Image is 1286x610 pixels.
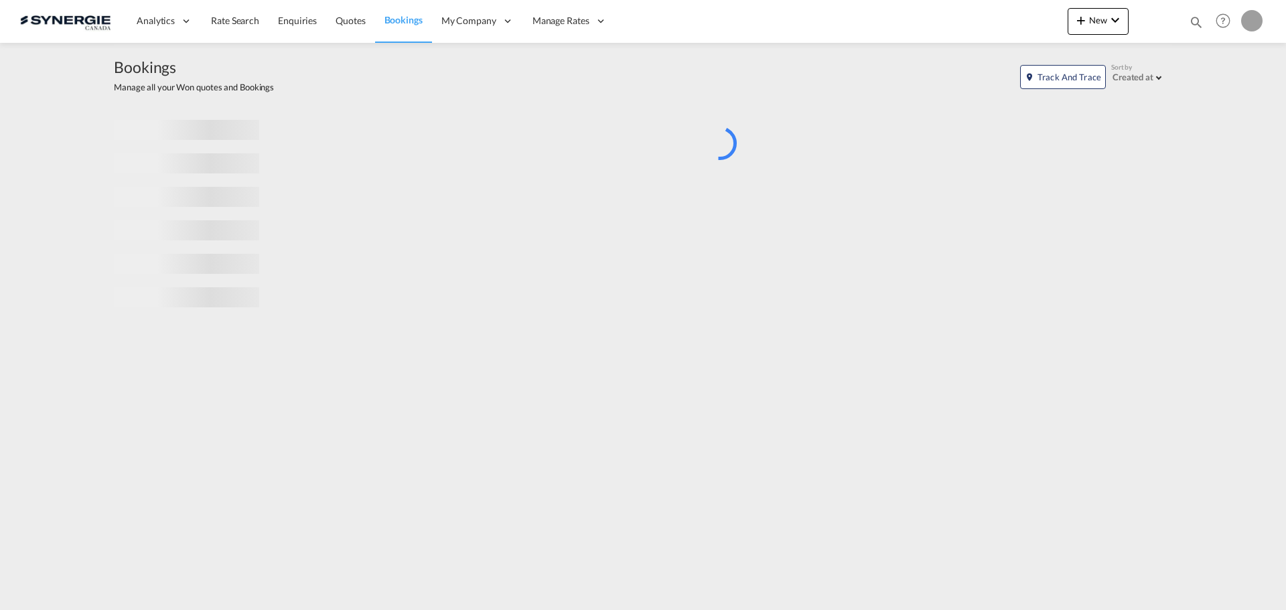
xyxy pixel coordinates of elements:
button: icon-map-markerTrack and Trace [1020,65,1106,89]
span: Sort by [1111,62,1132,72]
span: My Company [441,14,496,27]
span: Quotes [336,15,365,26]
span: Manage Rates [532,14,589,27]
span: Bookings [114,56,274,78]
button: icon-plus 400-fgNewicon-chevron-down [1068,8,1129,35]
div: Created at [1113,72,1153,82]
span: Manage all your Won quotes and Bookings [114,81,274,93]
md-icon: icon-chevron-down [1107,12,1123,28]
md-icon: icon-map-marker [1025,72,1034,82]
span: Bookings [384,14,423,25]
img: 1f56c880d42311ef80fc7dca854c8e59.png [20,6,111,36]
span: New [1073,15,1123,25]
div: Help [1212,9,1241,33]
div: icon-magnify [1189,15,1204,35]
span: Analytics [137,14,175,27]
md-icon: icon-magnify [1189,15,1204,29]
span: Help [1212,9,1234,32]
span: Rate Search [211,15,259,26]
span: Enquiries [278,15,317,26]
md-icon: icon-plus 400-fg [1073,12,1089,28]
